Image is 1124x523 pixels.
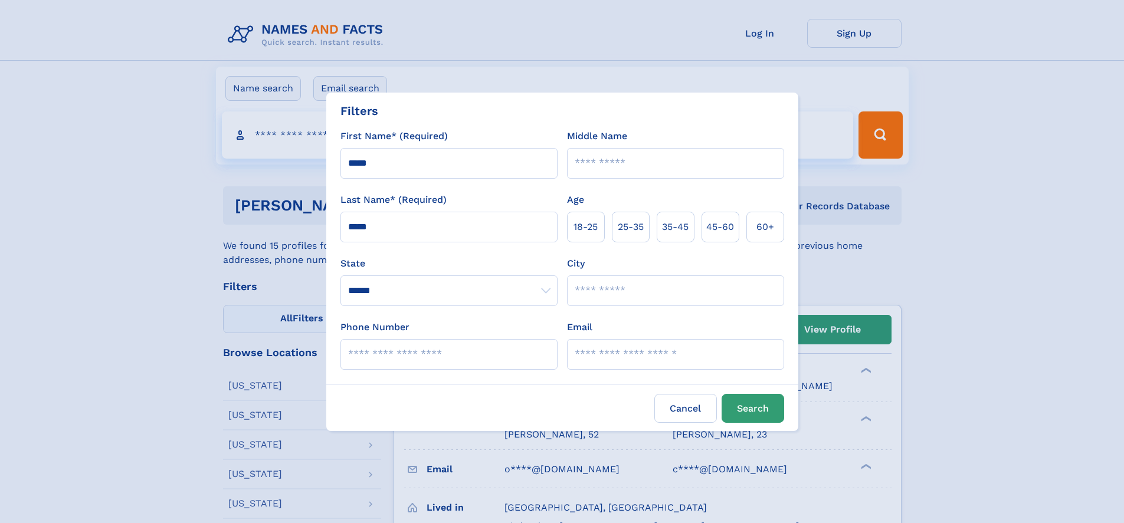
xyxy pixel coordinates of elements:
span: 18‑25 [574,220,598,234]
label: Phone Number [340,320,409,334]
label: Last Name* (Required) [340,193,447,207]
div: Filters [340,102,378,120]
button: Search [722,394,784,423]
label: Cancel [654,394,717,423]
label: First Name* (Required) [340,129,448,143]
label: Middle Name [567,129,627,143]
label: Age [567,193,584,207]
label: City [567,256,585,271]
span: 25‑35 [618,220,644,234]
label: Email [567,320,592,334]
span: 35‑45 [662,220,689,234]
span: 45‑60 [706,220,734,234]
label: State [340,256,558,271]
span: 60+ [756,220,774,234]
